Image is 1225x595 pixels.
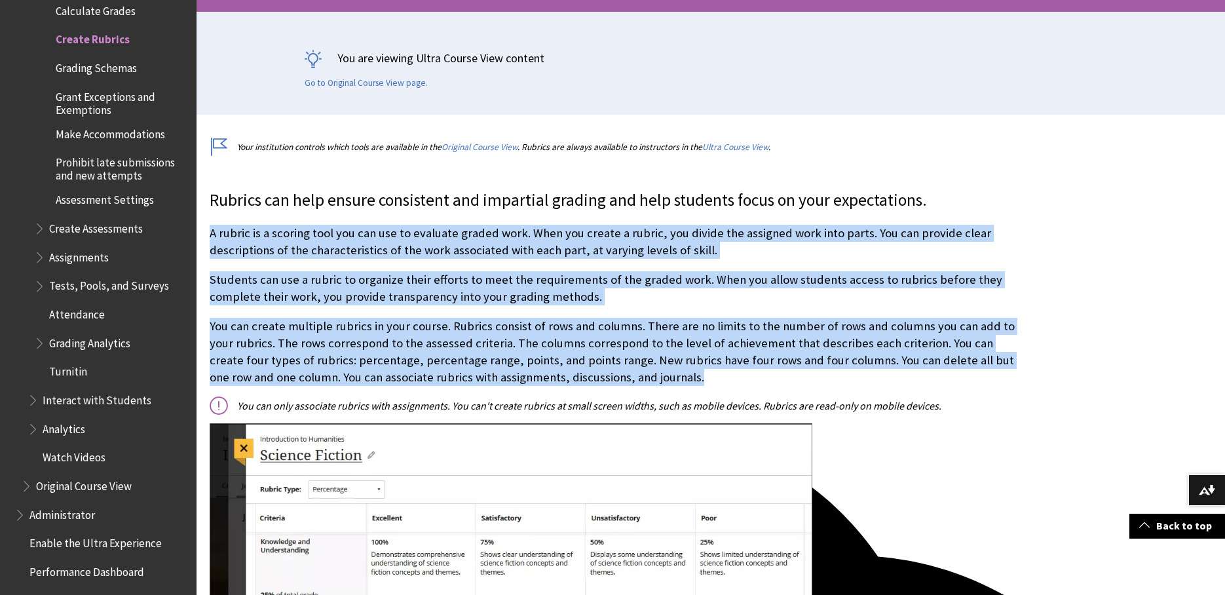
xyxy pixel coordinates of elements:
[210,225,1018,259] p: A rubric is a scoring tool you can use to evaluate graded work. When you create a rubric, you div...
[210,318,1018,387] p: You can create multiple rubrics in your course. Rubrics consist of rows and columns. There are no...
[56,189,154,207] span: Assessment Settings
[49,303,105,321] span: Attendance
[56,152,187,183] span: Prohibit late submissions and new attempts
[49,332,130,350] span: Grading Analytics
[305,50,1117,66] p: You are viewing Ultra Course View content
[210,141,1018,153] p: Your institution controls which tools are available in the . Rubrics are always available to inst...
[36,475,132,493] span: Original Course View
[43,389,151,407] span: Interact with Students
[56,86,187,117] span: Grant Exceptions and Exemptions
[210,398,1018,413] p: You can only associate rubrics with assignments. You can't create rubrics at small screen widths,...
[56,28,130,46] span: Create Rubrics
[29,533,162,550] span: Enable the Ultra Experience
[49,246,109,264] span: Assignments
[442,142,518,153] a: Original Course View
[49,275,169,293] span: Tests, Pools, and Surveys
[29,504,95,522] span: Administrator
[49,218,143,235] span: Create Assessments
[702,142,768,153] a: Ultra Course View
[49,361,87,379] span: Turnitin
[43,418,85,436] span: Analytics
[1129,514,1225,538] a: Back to top
[210,271,1018,305] p: Students can use a rubric to organize their efforts to meet the requirements of the graded work. ...
[210,189,1018,212] p: Rubrics can help ensure consistent and impartial grading and help students focus on your expectat...
[56,123,165,141] span: Make Accommodations
[43,447,105,465] span: Watch Videos
[305,77,428,89] a: Go to Original Course View page.
[56,57,137,75] span: Grading Schemas
[29,561,144,579] span: Performance Dashboard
